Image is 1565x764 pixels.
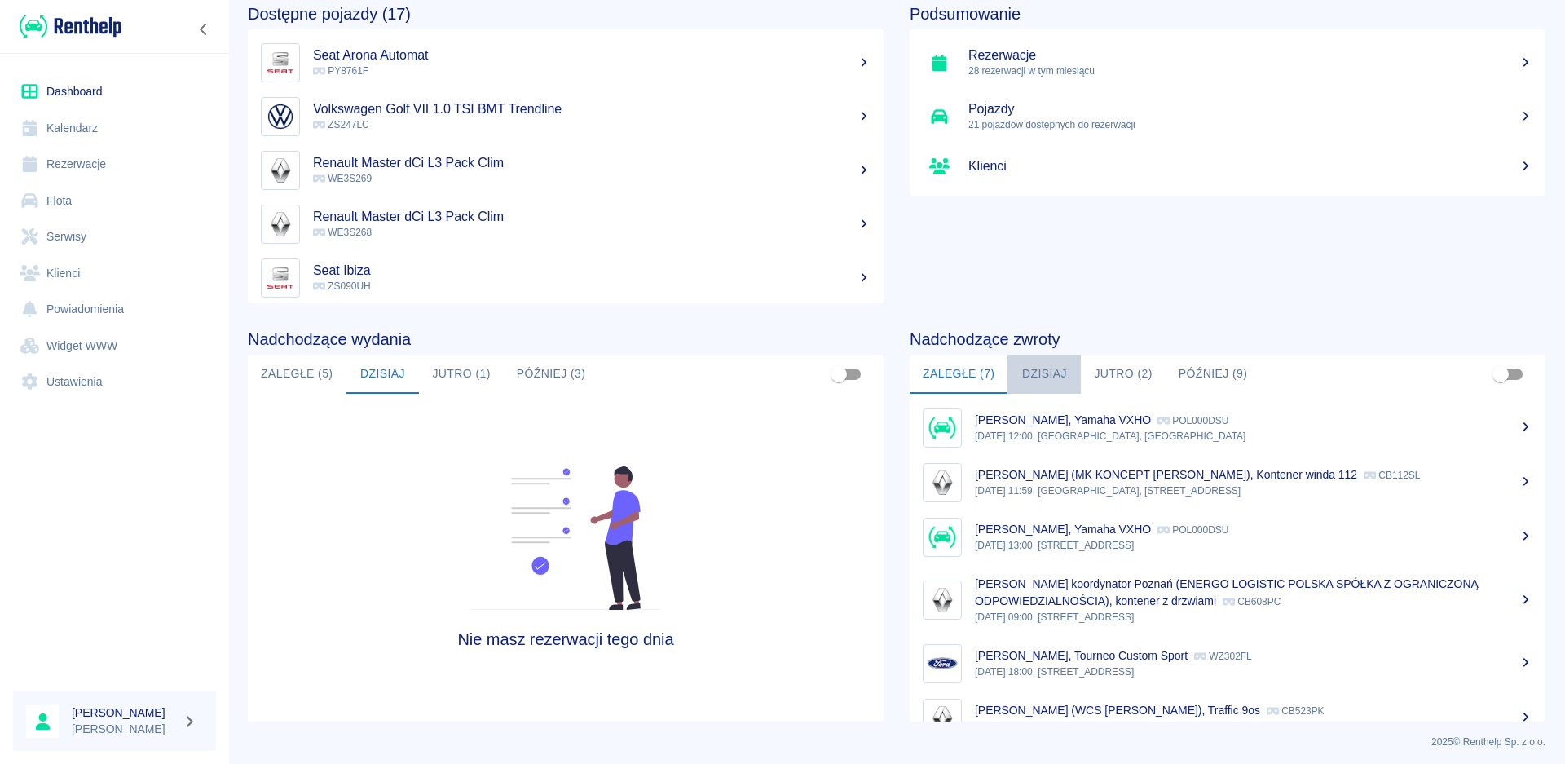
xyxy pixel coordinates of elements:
a: Kalendarz [13,110,216,147]
a: Dashboard [13,73,216,110]
span: WE3S269 [313,173,372,184]
p: [DATE] 12:00, [GEOGRAPHIC_DATA], [GEOGRAPHIC_DATA] [975,429,1532,444]
p: 28 rezerwacji w tym miesiącu [968,64,1532,78]
p: 2025 © Renthelp Sp. z o.o. [248,735,1545,749]
p: [DATE] 13:00, [STREET_ADDRESS] [975,538,1532,553]
img: Image [265,155,296,186]
h5: Pojazdy [968,101,1532,117]
a: Rezerwacje [13,146,216,183]
h4: Podsumowanie [910,4,1545,24]
p: WZ302FL [1194,651,1252,662]
button: Dzisiaj [346,355,419,394]
span: Pokaż przypisane tylko do mnie [823,359,854,390]
img: Image [927,585,958,616]
h4: Nie masz rezerwacji tego dnia [328,629,805,649]
h5: Rezerwacje [968,47,1532,64]
p: POL000DSU [1157,415,1228,426]
p: [PERSON_NAME], Yamaha VXHO [975,413,1151,426]
span: WE3S268 [313,227,372,238]
a: ImageSeat Ibiza ZS090UH [248,251,884,305]
a: Image[PERSON_NAME], Yamaha VXHO POL000DSU[DATE] 13:00, [STREET_ADDRESS] [910,510,1545,564]
h6: [PERSON_NAME] [72,704,176,721]
p: [PERSON_NAME], Yamaha VXHO [975,523,1151,536]
h4: Nadchodzące wydania [248,329,884,349]
img: Image [265,263,296,294]
a: Image[PERSON_NAME] (WCS [PERSON_NAME]), Traffic 9os CB523PK[DATE] 17:00, [STREET_ADDRESS] [910,691,1545,745]
p: [DATE] 09:00, [STREET_ADDRESS] [975,610,1532,625]
button: Później (9) [1166,355,1261,394]
a: Image[PERSON_NAME], Yamaha VXHO POL000DSU[DATE] 12:00, [GEOGRAPHIC_DATA], [GEOGRAPHIC_DATA] [910,400,1545,455]
img: Image [927,413,958,444]
button: Jutro (1) [419,355,503,394]
h5: Renault Master dCi L3 Pack Clim [313,209,871,225]
a: ImageRenault Master dCi L3 Pack Clim WE3S269 [248,144,884,197]
a: Image[PERSON_NAME] koordynator Poznań (ENERGO LOGISTIC POLSKA SPÓŁKA Z OGRANICZONĄ ODPOWIEDZIALNO... [910,564,1545,636]
p: [PERSON_NAME] koordynator Poznań (ENERGO LOGISTIC POLSKA SPÓŁKA Z OGRANICZONĄ ODPOWIEDZIALNOŚCIĄ)... [975,577,1479,607]
button: Później (3) [504,355,599,394]
span: Pokaż przypisane tylko do mnie [1485,359,1516,390]
p: CB523PK [1267,705,1325,717]
p: [PERSON_NAME] (WCS [PERSON_NAME]), Traffic 9os [975,704,1260,717]
p: [DATE] 11:59, [GEOGRAPHIC_DATA], [STREET_ADDRESS] [975,484,1532,498]
a: Ustawienia [13,364,216,400]
p: CB112SL [1364,470,1420,481]
a: Serwisy [13,219,216,255]
img: Image [927,648,958,679]
span: PY8761F [313,65,368,77]
p: 21 pojazdów dostępnych do rezerwacji [968,117,1532,132]
img: Image [265,47,296,78]
a: Powiadomienia [13,291,216,328]
button: Zwiń nawigację [192,19,216,40]
a: Image[PERSON_NAME] (MK KONCEPT [PERSON_NAME]), Kontener winda 112 CB112SL[DATE] 11:59, [GEOGRAPHI... [910,455,1545,510]
img: Image [927,467,958,498]
a: ImageSeat Arona Automat PY8761F [248,36,884,90]
img: Fleet [461,466,671,610]
button: Zaległe (5) [248,355,346,394]
img: Image [265,209,296,240]
h4: Dostępne pojazdy (17) [248,4,884,24]
a: Klienci [13,255,216,292]
span: ZS247LC [313,119,369,130]
button: Dzisiaj [1007,355,1081,394]
p: [DATE] 17:00, [STREET_ADDRESS] [975,719,1532,734]
h5: Volkswagen Golf VII 1.0 TSI BMT Trendline [313,101,871,117]
a: Widget WWW [13,328,216,364]
p: POL000DSU [1157,524,1228,536]
img: Image [265,101,296,132]
h4: Nadchodzące zwroty [910,329,1545,349]
a: ImageVolkswagen Golf VII 1.0 TSI BMT Trendline ZS247LC [248,90,884,144]
a: Klienci [910,144,1545,189]
img: Renthelp logo [20,13,121,40]
button: Jutro (2) [1081,355,1165,394]
img: Image [927,703,958,734]
a: Renthelp logo [13,13,121,40]
h5: Seat Ibiza [313,263,871,279]
span: ZS090UH [313,280,371,292]
p: [PERSON_NAME], Tourneo Custom Sport [975,649,1188,662]
a: Image[PERSON_NAME], Tourneo Custom Sport WZ302FL[DATE] 18:00, [STREET_ADDRESS] [910,636,1545,691]
button: Zaległe (7) [910,355,1007,394]
p: CB608PC [1223,596,1281,607]
p: [PERSON_NAME] (MK KONCEPT [PERSON_NAME]), Kontener winda 112 [975,468,1357,481]
img: Image [927,522,958,553]
p: [PERSON_NAME] [72,721,176,738]
h5: Seat Arona Automat [313,47,871,64]
h5: Klienci [968,158,1532,174]
p: [DATE] 18:00, [STREET_ADDRESS] [975,665,1532,679]
a: Flota [13,183,216,219]
a: Rezerwacje28 rezerwacji w tym miesiącu [910,36,1545,90]
h5: Renault Master dCi L3 Pack Clim [313,155,871,171]
a: Pojazdy21 pojazdów dostępnych do rezerwacji [910,90,1545,144]
a: ImageRenault Master dCi L3 Pack Clim WE3S268 [248,197,884,251]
